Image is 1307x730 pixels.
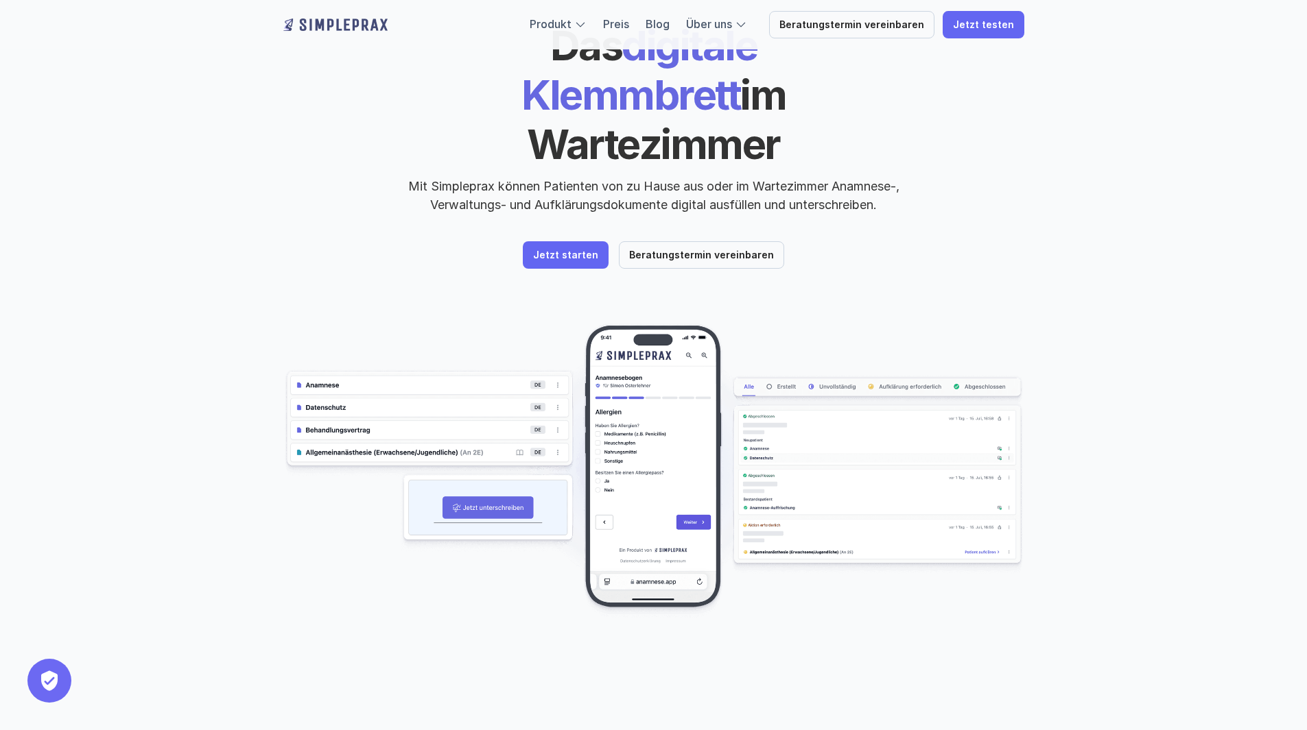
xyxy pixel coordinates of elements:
span: im Wartezimmer [527,70,793,169]
h1: digitale Klemmbrett [417,21,891,169]
a: Jetzt starten [523,241,609,269]
a: Beratungstermin vereinbaren [619,241,784,269]
a: Jetzt testen [943,11,1024,38]
a: Über uns [686,17,732,31]
p: Jetzt testen [953,19,1014,31]
a: Produkt [530,17,572,31]
a: Blog [646,17,670,31]
p: Beratungstermin vereinbaren [779,19,924,31]
p: Beratungstermin vereinbaren [629,250,774,261]
p: Jetzt starten [533,250,598,261]
p: Mit Simpleprax können Patienten von zu Hause aus oder im Wartezimmer Anamnese-, Verwaltungs- und ... [397,177,911,214]
a: Beratungstermin vereinbaren [769,11,934,38]
a: Preis [603,17,629,31]
img: Beispielscreenshots aus der Simpleprax Anwendung [283,324,1024,618]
